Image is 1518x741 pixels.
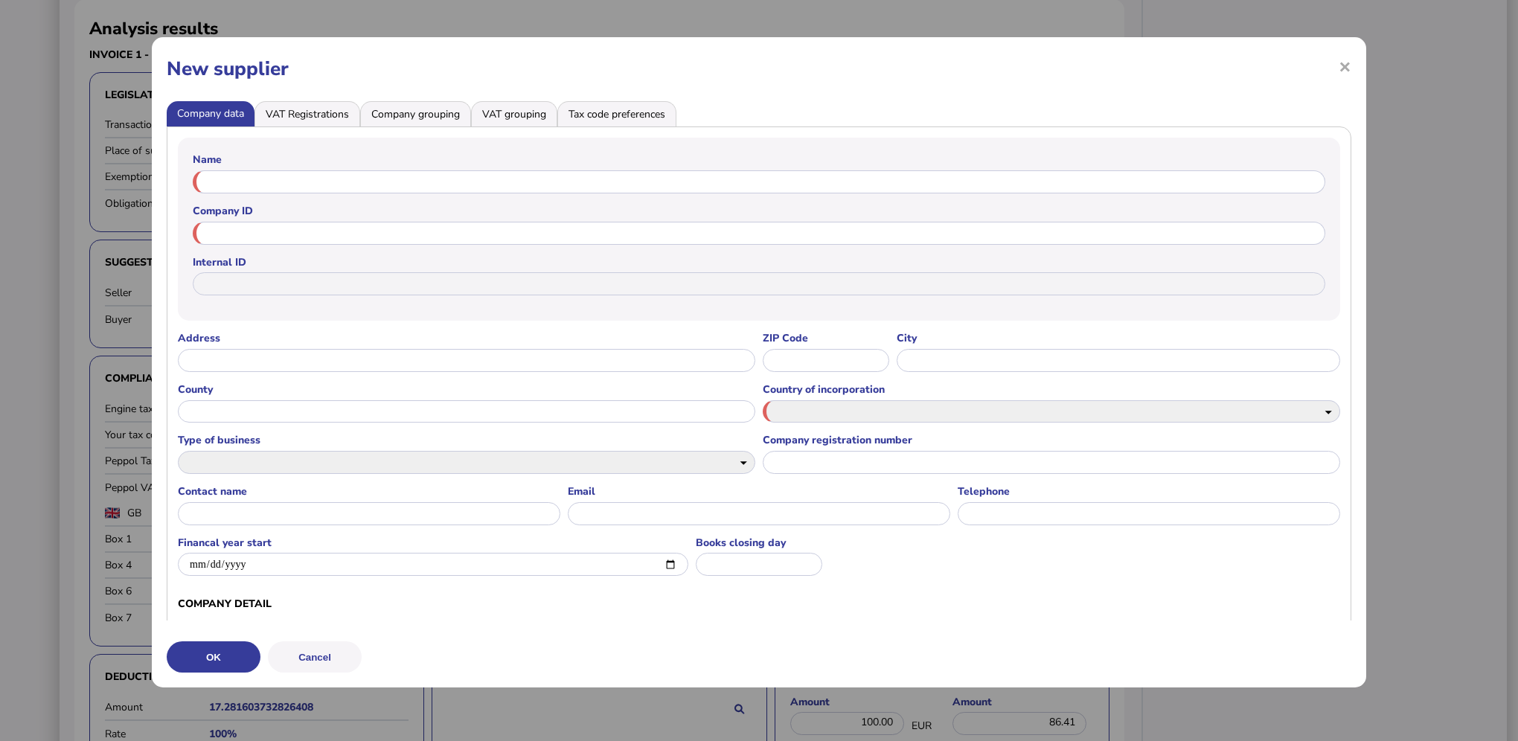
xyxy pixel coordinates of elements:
[1339,52,1351,80] span: ×
[268,641,362,673] button: Cancel
[763,433,1340,447] label: Company registration number
[763,331,889,345] label: ZIP Code
[178,382,755,397] label: County
[193,204,1325,218] label: Company ID
[696,536,822,550] label: Books closing day
[178,331,755,345] label: Address
[193,255,1325,269] label: Internal ID
[167,101,254,126] li: Company data
[360,101,471,126] li: Company grouping
[167,641,260,673] button: OK
[254,101,360,126] li: VAT Registrations
[958,484,1340,498] label: Telephone
[167,56,1351,82] h1: New supplier
[763,382,1340,397] label: Country of incorporation
[557,101,676,126] li: Tax code preferences
[193,153,1325,167] label: Name
[178,536,688,550] label: Financal year start
[568,484,950,498] label: Email
[178,433,755,447] label: Type of business
[178,484,560,498] label: Contact name
[178,597,1340,611] h1: Company detail
[471,101,557,126] li: VAT grouping
[897,331,1340,345] label: City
